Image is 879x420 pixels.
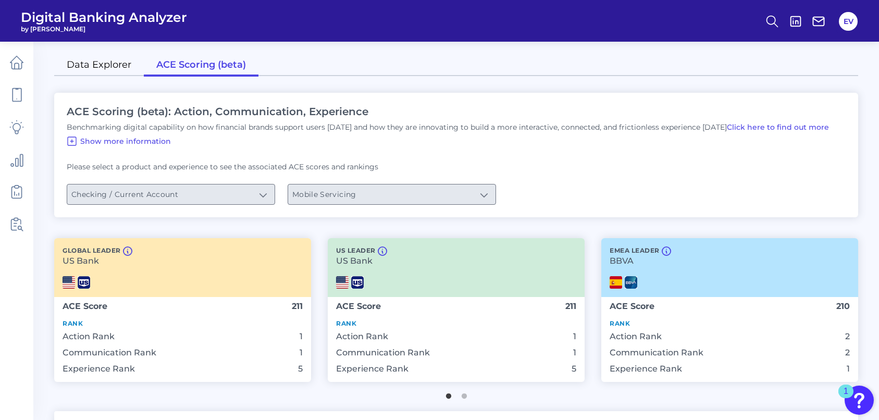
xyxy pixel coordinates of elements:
span: Action Rank [610,331,662,341]
b: 210 [836,301,850,311]
p: Global Leader [63,246,121,254]
button: 1 [443,388,454,399]
a: Click here to find out more [727,122,829,132]
p: Rank [610,319,850,327]
span: Action Rank [336,331,388,341]
div: 1 [844,391,848,405]
span: 1 [847,364,850,374]
span: Communication Rank [336,348,430,357]
a: ACE Scoring (beta) [144,55,258,77]
b: ACE Score [63,301,107,311]
span: 5 [572,364,576,374]
span: Communication Rank [63,348,156,357]
b: ACE Score [610,301,654,311]
h2: ACE Scoring (beta): Action, Communication, Experience [67,105,848,118]
span: Show more information [80,137,171,146]
b: 211 [565,301,576,311]
span: Experience Rank [610,364,682,374]
p: Rank [336,319,576,327]
span: 1 [573,348,576,357]
span: Action Rank [63,331,115,341]
p: Please select a product and experience to see the associated ACE scores and rankings [67,162,848,171]
button: EV [839,12,858,31]
p: BBVA [610,256,839,266]
span: by [PERSON_NAME] [21,25,187,33]
a: Data Explorer [54,55,144,77]
p: US Leader [336,246,376,254]
button: 2 [459,388,469,399]
p: Benchmarking digital capability on how financial brands support users [DATE] and how they are inn... [67,122,848,133]
b: 211 [292,301,303,311]
span: 1 [573,331,576,341]
span: 5 [298,364,303,374]
p: Rank [63,319,303,327]
span: 2 [845,348,850,357]
span: Communication Rank [610,348,703,357]
span: Digital Banking Analyzer [21,9,187,25]
button: Open Resource Center, 1 new notification [845,386,874,415]
p: EMEA Leader [610,246,660,254]
span: Experience Rank [63,364,135,374]
span: 1 [300,331,303,341]
button: Show more information [61,133,175,150]
p: US Bank [336,256,566,266]
b: ACE Score [336,301,381,311]
p: US Bank [63,256,292,266]
span: Experience Rank [336,364,408,374]
span: 1 [300,348,303,357]
span: 2 [845,331,850,341]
